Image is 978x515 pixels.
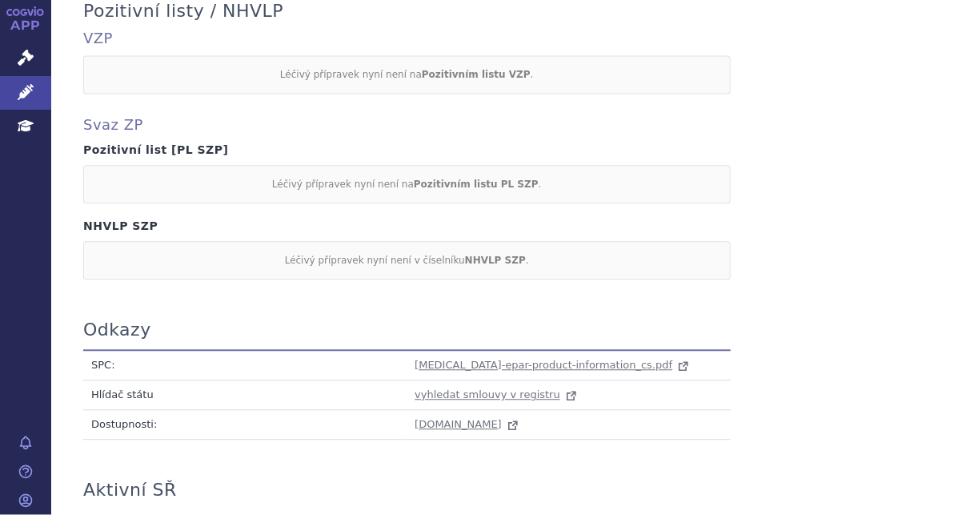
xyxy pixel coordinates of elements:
[83,30,946,47] h4: VZP
[422,69,531,80] strong: Pozitivním listu VZP
[83,1,283,22] h3: Pozitivní listy / NHVLP
[83,320,151,340] h3: Odkazy
[83,241,731,280] div: Léčivý přípravek nyní není v číselníku .
[83,219,946,233] h4: NHVLP SZP
[415,388,560,400] span: vyhledat smlouvy v registru
[83,480,177,501] h3: Aktivní SŘ
[415,388,579,400] a: vyhledat smlouvy v registru
[83,165,731,203] div: Léčivý přípravek nyní není na .
[415,418,521,430] a: [DOMAIN_NAME]
[83,55,731,94] div: Léčivý přípravek nyní není na .
[465,255,526,266] strong: NHVLP SZP
[83,380,407,409] td: Hlídač státu
[414,179,539,190] strong: Pozitivním listu PL SZP
[83,350,407,380] td: SPC:
[83,409,407,439] td: Dostupnosti:
[83,143,946,157] h4: Pozitivní list [PL SZP]
[83,116,946,134] h4: Svaz ZP
[415,418,502,430] span: [DOMAIN_NAME]
[415,359,691,371] a: [MEDICAL_DATA]-epar-product-information_cs.pdf
[415,359,672,371] span: [MEDICAL_DATA]-epar-product-information_cs.pdf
